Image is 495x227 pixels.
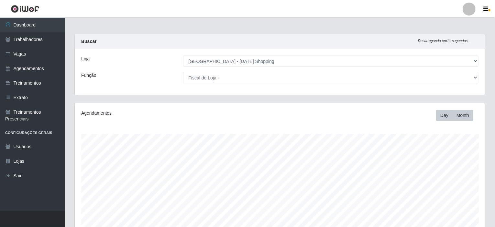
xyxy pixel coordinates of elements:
div: First group [436,110,473,121]
img: CoreUI Logo [11,5,39,13]
button: Month [452,110,473,121]
button: Day [436,110,453,121]
div: Toolbar with button groups [436,110,478,121]
i: Recarregando em 11 segundos... [418,39,471,43]
div: Agendamentos [81,110,241,117]
label: Loja [81,56,90,62]
label: Função [81,72,96,79]
strong: Buscar [81,39,96,44]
